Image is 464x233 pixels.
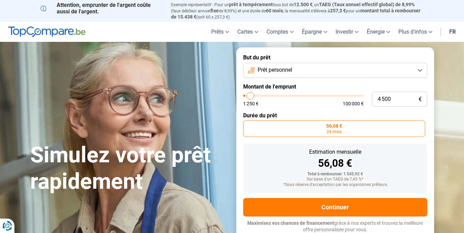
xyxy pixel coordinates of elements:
div: Sur base d'un TAEG de 7,45 %* [249,177,422,182]
span: prêt à tempérament [229,2,273,7]
div: *Sous réserve d'acceptation par les organismes prêteurs [249,183,422,187]
button: Prêt personnel [243,63,427,78]
button: Continuer [243,198,427,217]
label: Montant de l'emprunt [243,83,427,90]
span: 257,3 € [330,8,346,13]
h1: Simulez votre prêt rapidement [30,142,228,195]
a: fr [445,22,460,42]
img: TopCompare [8,26,86,37]
label: But du prêt [243,54,427,61]
div: Total à rembourser: 1 345,92 € [249,172,422,177]
a: Plus d'infos [394,22,437,42]
span: TAEG (Taux annuel effectif global) de 8,99% [319,2,415,7]
span: 12.500 € [294,2,313,7]
p: Attention, emprunter de l'argent coûte aussi de l'argent. [41,2,163,15]
a: Épargne [298,22,331,42]
span: fixe [211,8,219,13]
span: 100 000 € [343,101,364,106]
a: Prêts [207,22,233,42]
span: 56,08 € [326,124,342,128]
div: 56,08 € [249,158,422,168]
span: Maximisez vos chances de financement [247,220,334,226]
span: 1 250 € [243,101,259,106]
a: Cartes [233,22,262,42]
span: € [419,96,422,102]
a: Investir [331,22,363,42]
a: Énergie [363,22,394,42]
a: Comptes [262,22,298,42]
span: 24 mois [327,130,342,134]
span: Prêt personnel [258,66,292,74]
label: Durée du prêt [243,112,427,119]
p: Exemple représentatif : Pour un tous but de , un (taux débiteur annuel de 8,99%) et une durée de ... [171,2,424,20]
div: Estimation mensuelle [249,149,422,155]
span: montant total à rembourser de 15.438 € [171,8,420,20]
span: 60 mois [266,8,283,13]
